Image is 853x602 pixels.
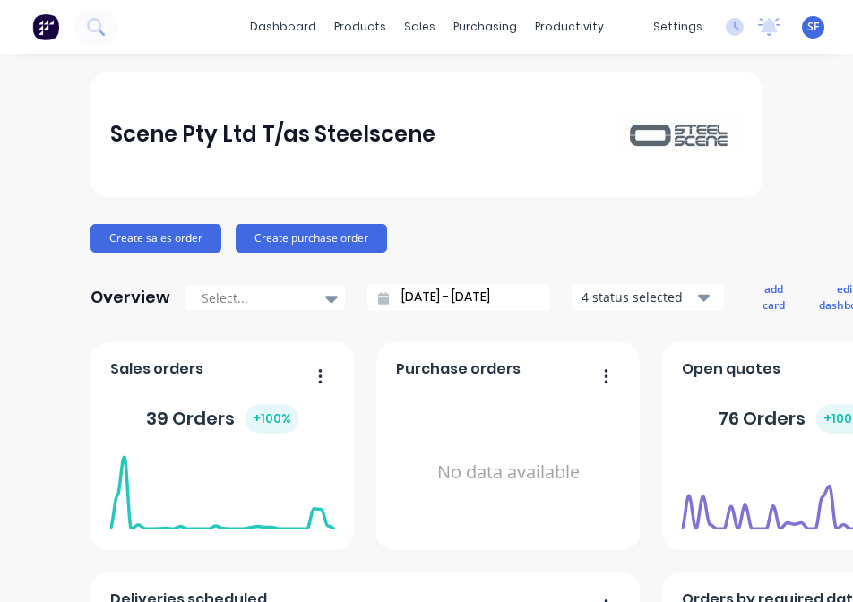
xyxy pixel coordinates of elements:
button: Create sales order [90,224,221,253]
div: products [325,13,395,40]
img: Factory [32,13,59,40]
a: dashboard [241,13,325,40]
button: add card [751,278,797,317]
div: 4 status selected [582,288,694,306]
div: productivity [526,13,613,40]
div: Scene Pty Ltd T/as Steelscene [110,116,435,152]
span: Open quotes [682,358,780,380]
div: purchasing [444,13,526,40]
span: Sales orders [110,358,203,380]
button: Create purchase order [236,224,387,253]
div: sales [395,13,444,40]
div: 39 Orders [146,404,298,434]
div: + 100 % [246,404,298,434]
span: SF [807,19,819,35]
span: Purchase orders [396,358,521,380]
div: settings [644,13,711,40]
div: No data available [396,387,621,556]
button: 4 status selected [572,284,724,311]
img: Scene Pty Ltd T/as Steelscene [617,118,743,150]
div: Overview [90,279,170,315]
